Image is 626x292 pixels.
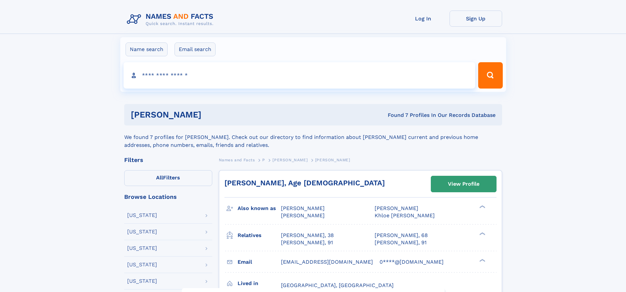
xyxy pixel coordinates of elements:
[375,232,428,239] a: [PERSON_NAME], 68
[131,111,295,119] h1: [PERSON_NAME]
[238,203,281,214] h3: Also known as
[281,232,334,239] a: [PERSON_NAME], 38
[397,11,450,27] a: Log In
[448,176,479,192] div: View Profile
[126,42,168,56] label: Name search
[478,205,486,209] div: ❯
[272,156,308,164] a: [PERSON_NAME]
[124,11,219,28] img: Logo Names and Facts
[294,112,496,119] div: Found 7 Profiles In Our Records Database
[156,174,163,181] span: All
[124,170,212,186] label: Filters
[127,279,157,284] div: [US_STATE]
[219,156,255,164] a: Names and Facts
[315,158,350,162] span: [PERSON_NAME]
[281,205,325,211] span: [PERSON_NAME]
[431,176,496,192] a: View Profile
[224,179,385,187] a: [PERSON_NAME], Age [DEMOGRAPHIC_DATA]
[174,42,216,56] label: Email search
[262,158,265,162] span: P
[375,212,435,219] span: Khloe [PERSON_NAME]
[238,256,281,268] h3: Email
[281,282,394,288] span: [GEOGRAPHIC_DATA], [GEOGRAPHIC_DATA]
[272,158,308,162] span: [PERSON_NAME]
[478,231,486,236] div: ❯
[124,125,502,149] div: We found 7 profiles for [PERSON_NAME]. Check out our directory to find information about [PERSON_...
[124,62,475,89] input: search input
[375,205,418,211] span: [PERSON_NAME]
[262,156,265,164] a: P
[124,194,212,200] div: Browse Locations
[478,62,502,89] button: Search Button
[281,239,333,246] a: [PERSON_NAME], 91
[281,259,373,265] span: [EMAIL_ADDRESS][DOMAIN_NAME]
[238,278,281,289] h3: Lived in
[124,157,212,163] div: Filters
[375,239,427,246] a: [PERSON_NAME], 91
[127,213,157,218] div: [US_STATE]
[281,212,325,219] span: [PERSON_NAME]
[478,258,486,262] div: ❯
[127,246,157,251] div: [US_STATE]
[127,229,157,234] div: [US_STATE]
[238,230,281,241] h3: Relatives
[450,11,502,27] a: Sign Up
[127,262,157,267] div: [US_STATE]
